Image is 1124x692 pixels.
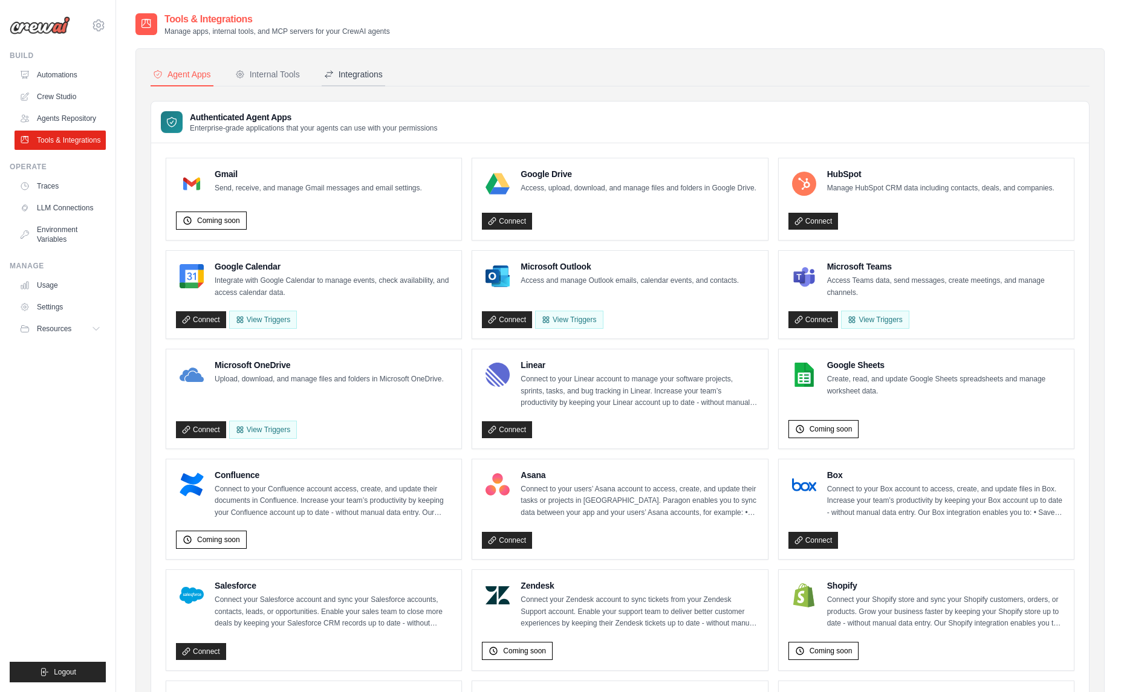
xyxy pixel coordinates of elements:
a: Connect [482,421,532,438]
a: Crew Studio [15,87,106,106]
img: Google Sheets Logo [792,363,816,387]
: View Triggers [841,311,909,329]
img: Microsoft Teams Logo [792,264,816,288]
button: View Triggers [229,311,297,329]
h4: HubSpot [827,168,1054,180]
div: Agent Apps [153,68,211,80]
img: Microsoft Outlook Logo [486,264,510,288]
h4: Salesforce [215,580,452,592]
a: Usage [15,276,106,295]
div: Integrations [324,68,383,80]
div: Manage [10,261,106,271]
span: Coming soon [810,424,853,434]
a: Settings [15,297,106,317]
span: Coming soon [197,535,240,545]
h4: Confluence [215,469,452,481]
p: Connect to your Confluence account access, create, and update their documents in Confluence. Incr... [215,483,452,519]
button: Resources [15,319,106,338]
a: Connect [788,532,839,549]
a: Tools & Integrations [15,131,106,150]
a: Agents Repository [15,109,106,128]
a: Traces [15,176,106,196]
p: Manage HubSpot CRM data including contacts, deals, and companies. [827,183,1054,195]
img: Salesforce Logo [180,583,204,607]
p: Integrate with Google Calendar to manage events, check availability, and access calendar data. [215,275,452,299]
img: Box Logo [792,473,816,497]
img: Google Calendar Logo [180,264,204,288]
p: Upload, download, and manage files and folders in Microsoft OneDrive. [215,373,444,386]
h4: Google Sheets [827,359,1064,371]
a: Connect [176,311,226,328]
div: Operate [10,162,106,172]
button: Integrations [322,63,385,86]
img: Gmail Logo [180,172,204,196]
h2: Tools & Integrations [164,12,390,27]
img: Linear Logo [486,363,510,387]
a: LLM Connections [15,198,106,218]
p: Connect your Shopify store and sync your Shopify customers, orders, or products. Grow your busine... [827,594,1064,630]
h4: Microsoft Teams [827,260,1064,273]
h4: Google Drive [521,168,756,180]
p: Manage apps, internal tools, and MCP servers for your CrewAI agents [164,27,390,36]
img: Shopify Logo [792,583,816,607]
h4: Microsoft Outlook [521,260,739,273]
span: Coming soon [503,646,546,656]
p: Access and manage Outlook emails, calendar events, and contacts. [521,275,739,287]
span: Resources [37,324,71,334]
img: Microsoft OneDrive Logo [180,363,204,387]
h4: Zendesk [521,580,758,592]
p: Access Teams data, send messages, create meetings, and manage channels. [827,275,1064,299]
a: Environment Variables [15,220,106,249]
img: Logo [10,16,70,34]
p: Connect to your Linear account to manage your software projects, sprints, tasks, and bug tracking... [521,373,758,409]
img: Asana Logo [486,473,510,497]
img: Confluence Logo [180,473,204,497]
h4: Asana [521,469,758,481]
span: Coming soon [197,216,240,225]
: View Triggers [229,421,297,439]
h4: Gmail [215,168,422,180]
: View Triggers [535,311,603,329]
p: Connect to your users’ Asana account to access, create, and update their tasks or projects in [GE... [521,483,758,519]
p: Send, receive, and manage Gmail messages and email settings. [215,183,422,195]
a: Connect [482,311,532,328]
a: Connect [176,643,226,660]
a: Connect [788,311,839,328]
img: HubSpot Logo [792,172,816,196]
button: Agent Apps [151,63,213,86]
img: Zendesk Logo [486,583,510,607]
p: Connect your Zendesk account to sync tickets from your Zendesk Support account. Enable your suppo... [521,594,758,630]
span: Coming soon [810,646,853,656]
div: Build [10,51,106,60]
h4: Shopify [827,580,1064,592]
p: Connect to your Box account to access, create, and update files in Box. Increase your team’s prod... [827,483,1064,519]
button: Internal Tools [233,63,302,86]
h3: Authenticated Agent Apps [190,111,438,123]
div: Internal Tools [235,68,300,80]
p: Create, read, and update Google Sheets spreadsheets and manage worksheet data. [827,373,1064,397]
p: Enterprise-grade applications that your agents can use with your permissions [190,123,438,133]
h4: Box [827,469,1064,481]
span: Logout [54,667,76,677]
a: Connect [482,213,532,230]
p: Access, upload, download, and manage files and folders in Google Drive. [521,183,756,195]
a: Connect [788,213,839,230]
img: Google Drive Logo [486,172,510,196]
a: Connect [482,532,532,549]
h4: Microsoft OneDrive [215,359,444,371]
p: Connect your Salesforce account and sync your Salesforce accounts, contacts, leads, or opportunit... [215,594,452,630]
a: Automations [15,65,106,85]
button: Logout [10,662,106,682]
a: Connect [176,421,226,438]
h4: Google Calendar [215,260,452,273]
h4: Linear [521,359,758,371]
